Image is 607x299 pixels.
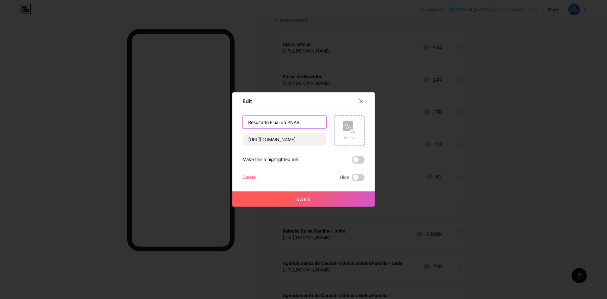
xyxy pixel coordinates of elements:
input: Title [243,116,326,128]
div: Edit [242,97,252,105]
button: Save [232,191,375,207]
div: Make this a highlighted link [242,156,299,164]
div: Delete [242,174,256,181]
input: URL [243,133,326,146]
span: Save [297,196,311,202]
span: Hide [340,174,349,181]
div: Picture [343,135,356,140]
